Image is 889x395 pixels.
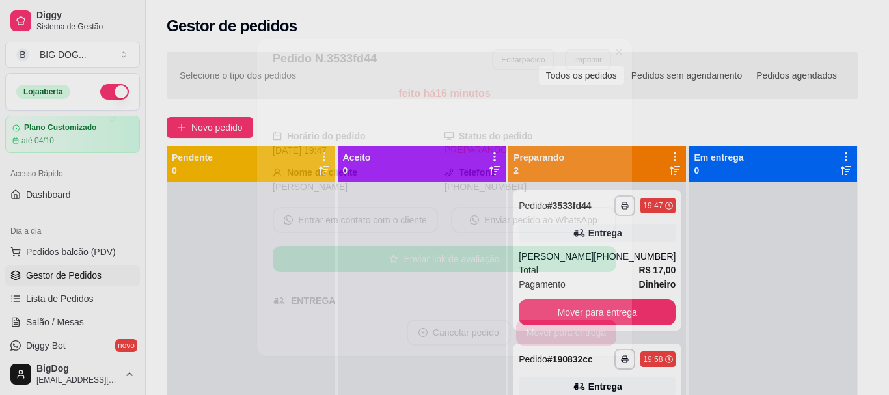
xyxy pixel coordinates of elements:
span: close-circle [418,328,428,337]
span: [PERSON_NAME] [273,182,348,192]
strong: Status do pedido [459,131,533,141]
span: user [273,168,282,177]
button: Imprimir [565,49,611,70]
span: whats-app [470,215,479,225]
span: star [389,254,398,264]
span: calendar [273,131,282,141]
h3: Pedido N. 3533fd44 [273,49,377,70]
button: Mover para entrega [516,320,616,346]
strong: Horário do pedido [287,131,366,141]
span: [DATE] 19:47 [273,145,327,156]
strong: Nome do cliente [287,167,357,178]
button: whats-appEnviar pedido ao WhatsApp [451,207,616,233]
button: Close [609,42,629,62]
button: whats-appEntrar em contato com o cliente [273,207,438,233]
span: whats-app [284,215,293,225]
button: Editarpedido [492,49,554,70]
span: desktop [444,131,454,141]
span: phone [444,168,454,177]
button: starEnviar link de avaliação [273,246,616,272]
div: ENTREGA [291,294,335,308]
button: close-circleCancelar pedido [407,320,511,346]
span: [PHONE_NUMBER] [444,182,527,192]
span: feito há 16 minutos [398,88,490,99]
div: PREPARANDO [444,143,616,157]
strong: Telefone [459,167,496,178]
